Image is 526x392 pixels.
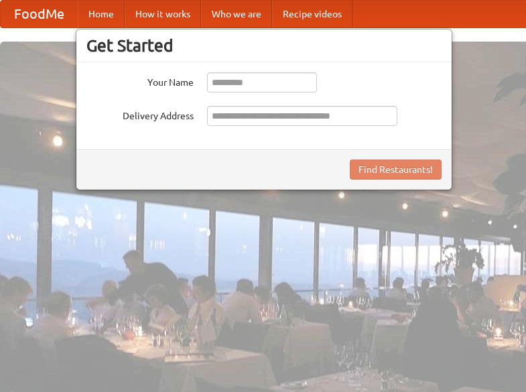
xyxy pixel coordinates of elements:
[201,1,272,27] a: Who we are
[86,36,442,56] h3: Get Started
[1,1,78,27] a: FoodMe
[86,106,194,123] label: Delivery Address
[86,72,194,89] label: Your Name
[125,1,201,27] a: How it works
[350,159,442,180] button: Find Restaurants!
[272,1,352,27] a: Recipe videos
[78,1,125,27] a: Home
